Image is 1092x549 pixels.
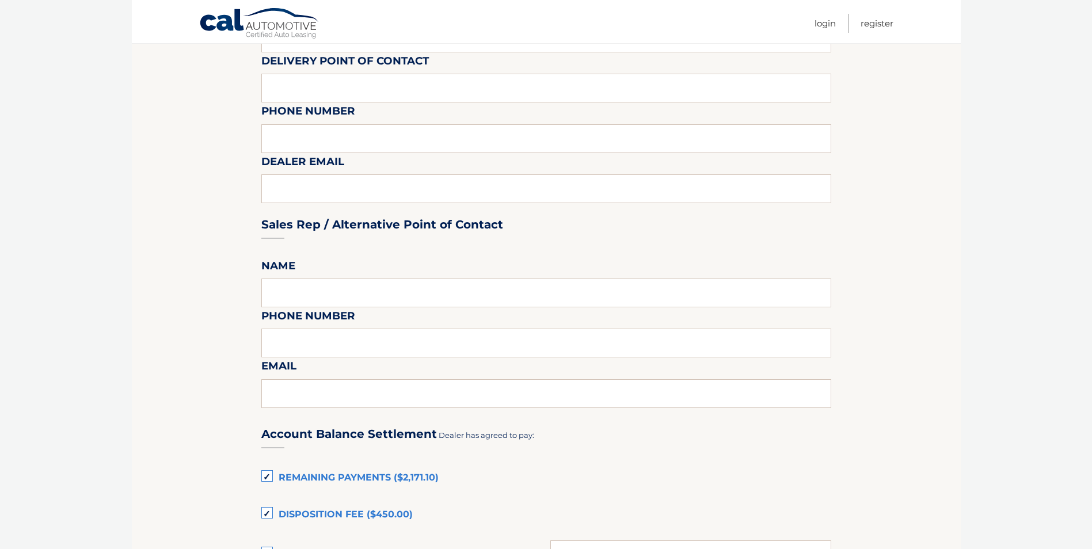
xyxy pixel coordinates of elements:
label: Delivery Point of Contact [261,52,429,74]
label: Remaining Payments ($2,171.10) [261,467,831,490]
a: Register [861,14,893,33]
label: Dealer Email [261,153,344,174]
h3: Sales Rep / Alternative Point of Contact [261,218,503,232]
label: Email [261,357,296,379]
span: Dealer has agreed to pay: [439,430,534,440]
label: Disposition Fee ($450.00) [261,504,831,527]
a: Cal Automotive [199,7,320,41]
h3: Account Balance Settlement [261,427,437,441]
label: Phone Number [261,307,355,329]
a: Login [815,14,836,33]
label: Name [261,257,295,279]
label: Phone Number [261,102,355,124]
